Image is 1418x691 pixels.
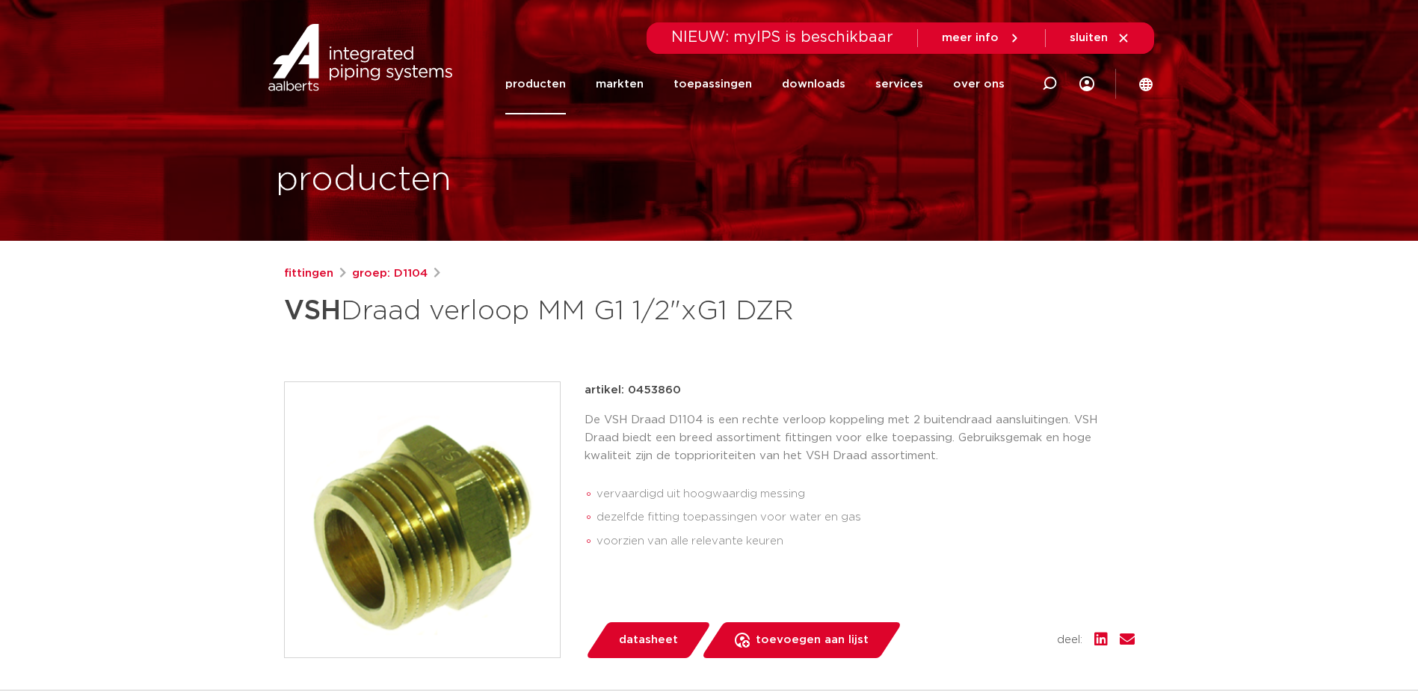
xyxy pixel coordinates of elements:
[597,529,1135,553] li: voorzien van alle relevante keuren
[1079,54,1094,114] div: my IPS
[597,506,1135,529] li: dezelfde fitting toepassingen voor water en gas
[284,289,845,334] h1: Draad verloop MM G1 1/2"xG1 DZR
[352,265,428,283] a: groep: D1104
[285,382,560,657] img: Product Image for VSH Draad verloop MM G1 1/2"xG1 DZR
[585,411,1135,465] p: De VSH Draad D1104 is een rechte verloop koppeling met 2 buitendraad aansluitingen. VSH Draad bie...
[1070,32,1108,43] span: sluiten
[284,265,333,283] a: fittingen
[671,30,893,45] span: NIEUW: myIPS is beschikbaar
[942,32,999,43] span: meer info
[276,156,451,204] h1: producten
[942,31,1021,45] a: meer info
[673,54,752,114] a: toepassingen
[953,54,1005,114] a: over ons
[585,622,712,658] a: datasheet
[782,54,845,114] a: downloads
[585,381,681,399] p: artikel: 0453860
[756,628,869,652] span: toevoegen aan lijst
[505,54,566,114] a: producten
[596,54,644,114] a: markten
[1057,631,1082,649] span: deel:
[505,54,1005,114] nav: Menu
[875,54,923,114] a: services
[284,298,341,325] strong: VSH
[1070,31,1130,45] a: sluiten
[619,628,678,652] span: datasheet
[597,482,1135,506] li: vervaardigd uit hoogwaardig messing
